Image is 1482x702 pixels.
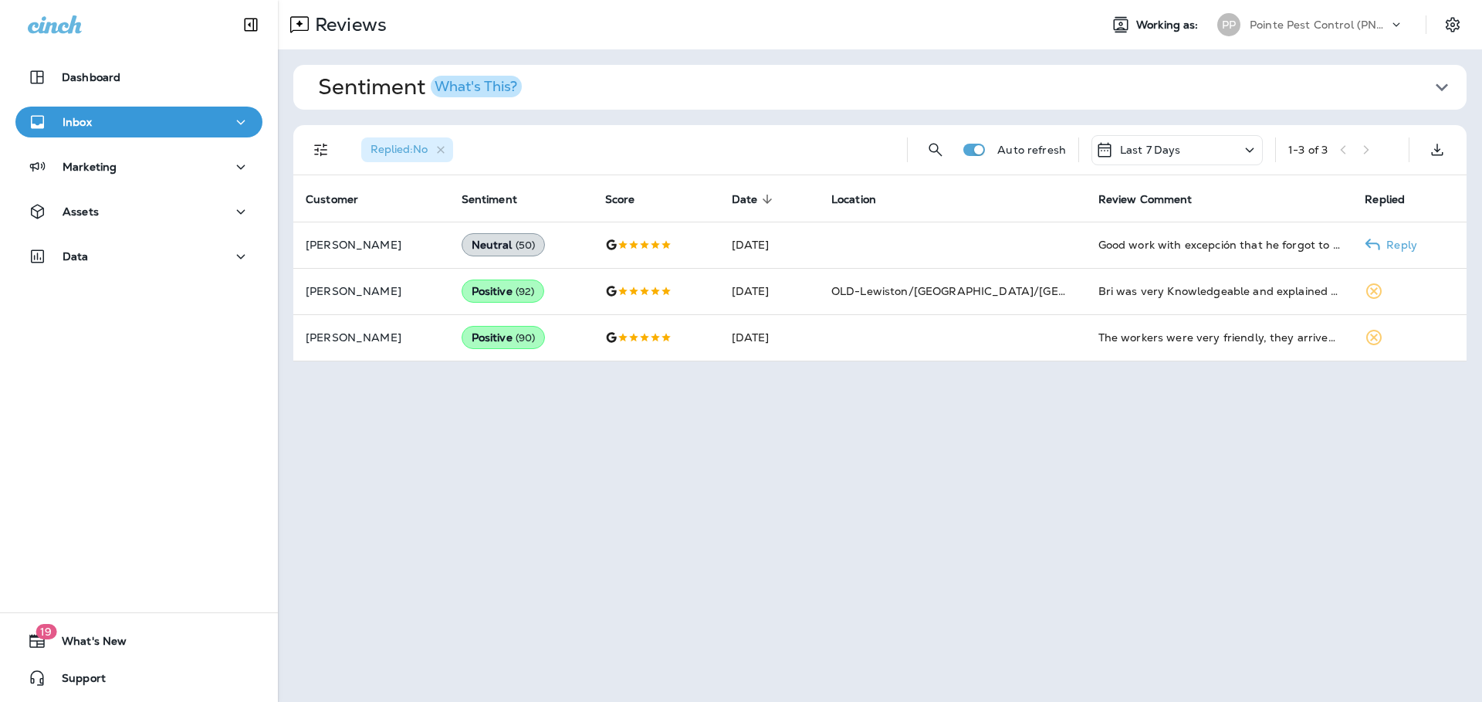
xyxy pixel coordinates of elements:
button: Support [15,663,262,694]
p: Pointe Pest Control (PNW) [1250,19,1389,31]
p: Reply [1380,239,1417,251]
button: Inbox [15,107,262,137]
span: ( 50 ) [516,239,536,252]
p: Data [63,250,89,263]
div: What's This? [435,80,517,93]
span: Sentiment [462,193,517,206]
span: Customer [306,193,358,206]
p: Reviews [309,13,387,36]
span: 19 [36,624,56,639]
div: Replied:No [361,137,453,162]
span: Location [831,192,896,206]
div: 1 - 3 of 3 [1288,144,1328,156]
div: The workers were very friendly, they arrived on time, and were polite thorough and fast! [1098,330,1341,345]
div: Positive [462,326,546,349]
p: Inbox [63,116,92,128]
span: Customer [306,192,378,206]
div: Bri was very Knowledgeable and explained a lot about the bugs and bald face hornets we had around... [1098,283,1341,299]
button: Filters [306,134,337,165]
h1: Sentiment [318,74,522,100]
span: Working as: [1136,19,1202,32]
div: Positive [462,280,545,303]
span: ( 92 ) [516,285,535,298]
p: Assets [63,205,99,218]
span: ( 90 ) [516,331,536,344]
span: Replied : No [370,142,428,156]
div: Neutral [462,233,546,256]
span: Review Comment [1098,193,1193,206]
span: Support [46,672,106,690]
button: Assets [15,196,262,227]
p: Marketing [63,161,117,173]
span: OLD-Lewiston/[GEOGRAPHIC_DATA]/[GEOGRAPHIC_DATA]/Pullman #208 [831,284,1240,298]
div: Good work with excepción that he forgot to leave the product for the black aunts [1098,237,1341,253]
span: Review Comment [1098,192,1213,206]
button: What's This? [431,76,522,97]
span: Score [605,192,655,206]
p: [PERSON_NAME] [306,331,437,344]
button: Data [15,241,262,272]
button: Search Reviews [920,134,951,165]
button: Marketing [15,151,262,182]
p: [PERSON_NAME] [306,239,437,251]
div: PP [1217,13,1240,36]
td: [DATE] [719,314,819,361]
span: Replied [1365,192,1425,206]
button: Export as CSV [1422,134,1453,165]
span: Score [605,193,635,206]
span: Location [831,193,876,206]
button: Settings [1439,11,1467,39]
p: [PERSON_NAME] [306,285,437,297]
button: 19What's New [15,626,262,656]
span: Sentiment [462,192,537,206]
span: What's New [46,635,127,653]
p: Auto refresh [997,144,1066,156]
button: Collapse Sidebar [229,9,272,40]
button: SentimentWhat's This? [306,65,1479,110]
span: Date [732,193,758,206]
td: [DATE] [719,222,819,268]
p: Last 7 Days [1120,144,1181,156]
button: Dashboard [15,62,262,93]
p: Dashboard [62,71,120,83]
span: Replied [1365,193,1405,206]
td: [DATE] [719,268,819,314]
span: Date [732,192,778,206]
